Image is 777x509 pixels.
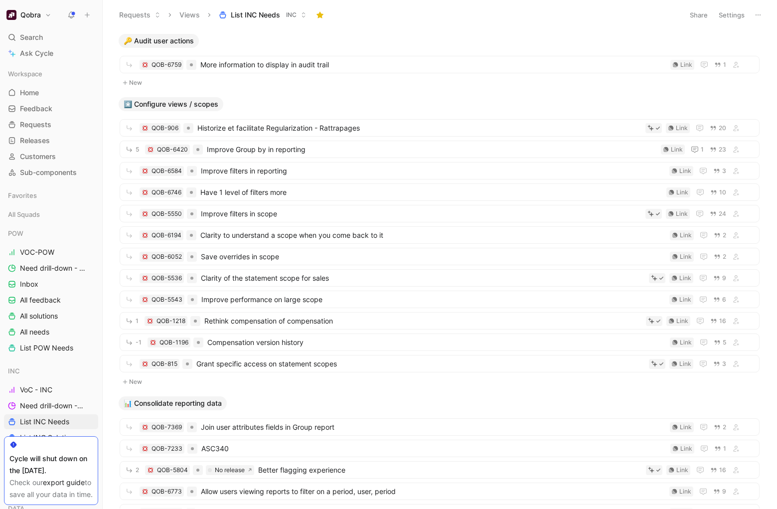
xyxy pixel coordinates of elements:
[152,295,182,305] div: QOB-5543
[142,61,149,68] div: 💢
[723,232,726,238] span: 2
[157,145,188,155] div: QOB-6420
[124,36,194,46] span: 🔑 Audit user actions
[723,254,726,260] span: 2
[142,296,149,303] button: 💢
[119,97,223,111] button: *️⃣ Configure views / scopes
[4,226,98,355] div: POWVOC-POWNeed drill-down - POWInboxAll feedbackAll solutionsAll needsList POW Needs
[120,312,760,330] a: 1💢QOB-1218Rethink compensation of compensationLink16
[148,147,154,153] img: 💢
[20,104,52,114] span: Feedback
[20,168,77,177] span: Sub-components
[142,297,148,303] img: 💢
[142,424,149,431] button: 💢
[120,418,760,436] a: 💢QOB-7369Join user attributes fields in Group reportLink2
[142,360,149,367] button: 💢
[4,309,98,324] a: All solutions
[201,294,665,306] span: Improve performance on large scope
[120,440,760,457] a: 💢QOB-7233ASC340Link1
[20,88,39,98] span: Home
[712,59,728,70] button: 1
[258,464,642,476] span: Better flagging experience
[157,465,188,475] div: QOB-5804
[719,189,726,195] span: 10
[120,119,760,137] a: 💢QOB-906Historize et facilitate Regularization - RattrapagesLink20
[4,430,98,445] a: List INC Solutions
[120,269,760,287] a: 💢QOB-5536Clarity of the statement scope for salesLink9
[150,339,156,346] button: 💢
[123,143,141,156] button: 5
[676,316,688,326] div: Link
[142,232,148,238] img: 💢
[214,7,311,22] button: List INC NeedsINC
[152,252,182,262] div: QOB-6052
[6,10,16,20] img: Qobra
[201,272,645,284] span: Clarity of the statement scope for sales
[708,316,728,327] button: 16
[711,166,728,176] button: 3
[4,325,98,339] a: All needs
[680,338,692,347] div: Link
[680,252,692,262] div: Link
[136,147,139,153] span: 5
[156,316,185,326] div: QOB-1218
[142,445,149,452] div: 💢
[4,277,98,292] a: Inbox
[20,311,58,321] span: All solutions
[723,339,726,345] span: 5
[142,168,148,174] img: 💢
[215,465,245,475] div: No release
[20,417,69,427] span: List INC Needs
[4,133,98,148] a: Releases
[20,433,74,443] span: List INC Solutions
[120,183,760,201] a: 💢QOB-6746Have 1 level of filters moreLink10
[152,209,182,219] div: QOB-5550
[4,101,98,116] a: Feedback
[689,144,706,156] button: 1
[719,147,726,153] span: 23
[136,467,139,473] span: 2
[123,464,141,476] button: 2
[4,149,98,164] a: Customers
[124,99,218,109] span: *️⃣ Configure views / scopes
[120,483,760,500] a: 💢QOB-6773Allow users viewing reports to filter on a period, user, periodLink9
[152,123,178,133] div: QOB-906
[20,295,61,305] span: All feedback
[711,273,728,284] button: 9
[152,444,182,454] div: QOB-7233
[20,47,53,59] span: Ask Cycle
[4,363,98,493] div: INCVoC - INCNeed drill-down - INCList INC NeedsList INC SolutionsInboxAll feedbackAll needs
[231,10,280,20] span: List INC Needs
[722,489,726,495] span: 9
[115,7,165,22] button: Requests
[142,211,148,217] img: 💢
[152,60,181,70] div: QOB-6759
[4,340,98,355] a: List POW Needs
[679,359,691,369] div: Link
[711,294,728,305] button: 6
[4,85,98,100] a: Home
[159,338,188,347] div: QOB-1196
[142,254,148,260] img: 💢
[8,69,42,79] span: Workspace
[142,125,148,131] img: 💢
[708,187,728,198] button: 10
[4,414,98,429] a: List INC Needs
[722,297,726,303] span: 6
[708,123,728,134] button: 20
[4,293,98,308] a: All feedback
[4,46,98,61] a: Ask Cycle
[119,77,761,89] button: New
[120,226,760,244] a: 💢QOB-6194Clarity to understand a scope when you come back to itLink2
[4,363,98,378] div: INC
[147,467,154,474] button: 💢
[711,486,728,497] button: 9
[142,189,149,196] button: 💢
[142,253,149,260] button: 💢
[4,8,54,22] button: QobraQobra
[719,318,726,324] span: 16
[8,366,20,376] span: INC
[719,125,726,131] span: 20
